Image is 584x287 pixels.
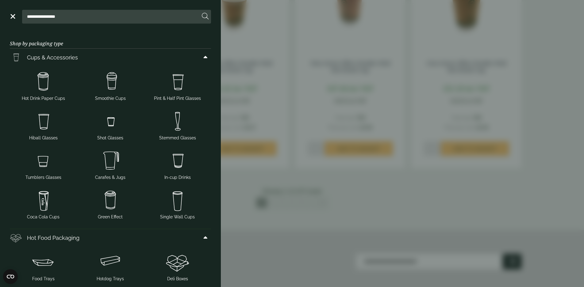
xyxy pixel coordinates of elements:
[146,187,209,221] a: Single Wall Cups
[27,234,79,242] span: Hot Food Packaging
[10,232,22,244] img: Deli_box.svg
[79,70,142,94] img: Smoothie_cups.svg
[164,174,191,181] span: In-cup Drinks
[12,108,75,142] a: Hiball Glasses
[29,135,58,141] span: Hiball Glasses
[79,249,142,283] a: Hotdog Trays
[12,109,75,134] img: Hiball.svg
[146,249,209,283] a: Deli Boxes
[160,214,195,220] span: Single Wall Cups
[146,70,209,94] img: PintNhalf_cup.svg
[97,135,123,141] span: Shot Glasses
[154,95,201,102] span: Pint & Half Pint Glasses
[12,250,75,274] img: Food_tray.svg
[97,276,124,282] span: Hotdog Trays
[12,249,75,283] a: Food Trays
[12,68,75,103] a: Hot Drink Paper Cups
[146,149,209,173] img: Incup_drinks.svg
[12,70,75,94] img: HotDrink_paperCup.svg
[12,147,75,182] a: Tumblers Glasses
[146,68,209,103] a: Pint & Half Pint Glasses
[79,109,142,134] img: Shot_glass.svg
[3,269,18,284] button: Open CMP widget
[10,31,211,49] h3: Shop by packaging type
[22,95,65,102] span: Hot Drink Paper Cups
[27,214,60,220] span: Coca Cola Cups
[79,187,142,221] a: Green Effect
[79,68,142,103] a: Smoothie Cups
[12,187,75,221] a: Coca Cola Cups
[79,147,142,182] a: Carafes & Jugs
[146,147,209,182] a: In-cup Drinks
[146,250,209,274] img: Deli_box.svg
[95,95,126,102] span: Smoothie Cups
[167,276,188,282] span: Deli Boxes
[10,49,211,66] a: Cups & Accessories
[95,174,125,181] span: Carafes & Jugs
[25,174,61,181] span: Tumblers Glasses
[12,188,75,213] img: cola.svg
[32,276,55,282] span: Food Trays
[10,229,211,246] a: Hot Food Packaging
[79,149,142,173] img: JugsNcaraffes.svg
[79,108,142,142] a: Shot Glasses
[79,250,142,274] img: Hotdog_tray.svg
[98,214,123,220] span: Green Effect
[146,109,209,134] img: Stemmed_glass.svg
[159,135,196,141] span: Stemmed Glasses
[27,53,78,62] span: Cups & Accessories
[10,51,22,63] img: PintNhalf_cup.svg
[79,188,142,213] img: HotDrink_paperCup.svg
[146,188,209,213] img: plain-soda-cup.svg
[146,108,209,142] a: Stemmed Glasses
[12,149,75,173] img: Tumbler_glass.svg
